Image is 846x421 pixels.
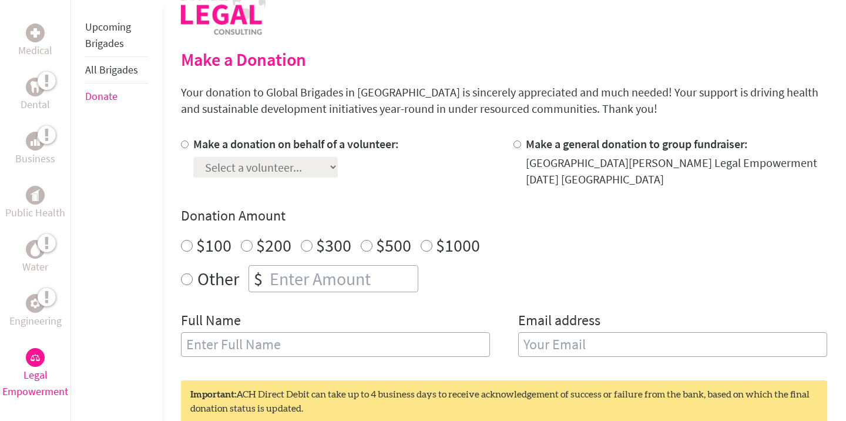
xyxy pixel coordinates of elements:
p: Business [15,151,55,167]
p: Legal Empowerment [2,367,68,400]
label: $1000 [436,234,480,256]
img: Legal Empowerment [31,354,40,361]
a: Legal EmpowermentLegal Empowerment [2,348,68,400]
h2: Make a Donation [181,49,827,70]
div: Dental [26,78,45,96]
img: Public Health [31,189,40,201]
label: $300 [316,234,351,256]
input: Enter Full Name [181,332,490,357]
a: BusinessBusiness [15,132,55,167]
a: MedicalMedical [18,24,52,59]
label: Make a general donation to group fundraiser: [526,136,748,151]
h4: Donation Amount [181,206,827,225]
p: Engineering [9,313,62,329]
div: $ [249,266,267,292]
label: Email address [518,311,600,332]
div: Water [26,240,45,259]
div: Public Health [26,186,45,205]
a: Public HealthPublic Health [5,186,65,221]
img: Engineering [31,299,40,308]
strong: Important: [190,390,236,399]
a: WaterWater [22,240,48,275]
div: Engineering [26,294,45,313]
label: Full Name [181,311,241,332]
p: Public Health [5,205,65,221]
div: Business [26,132,45,151]
img: Dental [31,81,40,92]
a: All Brigades [85,63,138,76]
p: Medical [18,42,52,59]
li: Donate [85,83,148,109]
div: Legal Empowerment [26,348,45,367]
div: Medical [26,24,45,42]
div: [GEOGRAPHIC_DATA][PERSON_NAME] Legal Empowerment [DATE] [GEOGRAPHIC_DATA] [526,155,827,188]
p: Water [22,259,48,275]
input: Enter Amount [267,266,418,292]
a: Upcoming Brigades [85,20,131,50]
li: Upcoming Brigades [85,14,148,57]
input: Your Email [518,332,827,357]
a: Donate [85,89,117,103]
img: Medical [31,28,40,38]
li: All Brigades [85,57,148,83]
a: DentalDental [21,78,50,113]
img: Business [31,136,40,146]
label: $100 [196,234,231,256]
a: EngineeringEngineering [9,294,62,329]
img: Water [31,242,40,256]
label: Other [197,265,239,292]
p: Your donation to Global Brigades in [GEOGRAPHIC_DATA] is sincerely appreciated and much needed! Y... [181,84,827,117]
label: $500 [376,234,411,256]
label: Make a donation on behalf of a volunteer: [193,136,399,151]
p: Dental [21,96,50,113]
label: $200 [256,234,291,256]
